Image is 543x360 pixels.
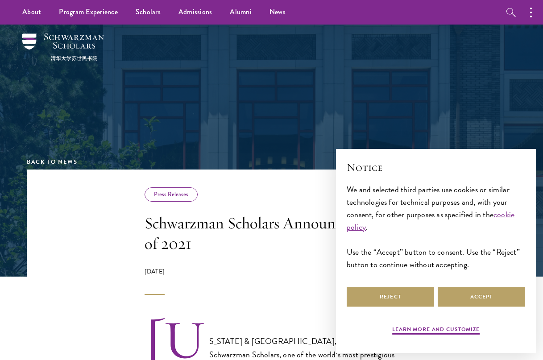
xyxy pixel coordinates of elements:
[27,157,77,166] a: Back to News
[347,287,434,307] button: Reject
[347,208,514,233] a: cookie policy
[145,213,399,254] h1: Schwarzman Scholars Announces Class of 2021
[347,160,525,175] h2: Notice
[145,267,399,295] div: [DATE]
[22,33,104,61] img: Schwarzman Scholars
[438,287,525,307] button: Accept
[154,190,188,199] a: Press Releases
[347,183,525,271] div: We and selected third parties use cookies or similar technologies for technical purposes and, wit...
[392,325,480,336] button: Learn more and customize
